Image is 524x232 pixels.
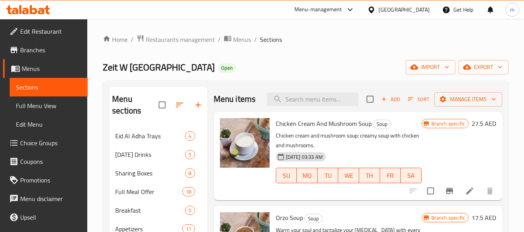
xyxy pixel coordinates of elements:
div: Menu-management [294,5,342,14]
span: 4 [185,132,194,140]
span: Menus [22,64,81,73]
a: Menus [224,34,251,45]
div: Full Meal Offer18 [109,182,207,201]
span: import [412,62,449,72]
span: Edit Restaurant [20,27,81,36]
span: Open [218,65,236,71]
a: Edit Menu [10,115,88,134]
span: WE [341,170,356,181]
span: Branches [20,45,81,55]
button: Manage items [434,92,502,107]
span: Branch specific [428,214,468,222]
li: / [254,35,257,44]
span: Sort [408,95,429,104]
div: [GEOGRAPHIC_DATA] [379,5,430,14]
h6: 27.5 AED [472,118,496,129]
h2: Menu sections [112,93,158,117]
span: Sharing Boxes [115,168,185,178]
span: Orzo Soup [276,212,303,223]
p: Chicken cream and mushroom soup: creamy soup with chicken and mushrooms. [276,131,422,150]
div: Breakfast5 [109,201,207,220]
span: 5 [185,207,194,214]
span: Select to update [422,183,439,199]
button: export [458,60,508,74]
div: items [185,206,195,215]
span: [DATE] Drinks [115,150,185,159]
span: Add item [378,93,403,105]
a: Menu disclaimer [3,189,88,208]
span: Soup [305,214,322,223]
span: Choice Groups [20,138,81,148]
a: Promotions [3,171,88,189]
div: Eid Al Adha Trays4 [109,127,207,145]
span: Add [380,95,401,104]
button: MO [297,168,318,183]
span: Menus [233,35,251,44]
a: Choice Groups [3,134,88,152]
span: m [510,5,515,14]
a: Edit menu item [465,186,474,196]
span: SA [404,170,419,181]
button: Sort [406,93,431,105]
div: Eid Al Adha Trays [115,131,185,141]
a: Sections [10,78,88,96]
div: items [182,187,195,196]
div: Sharing Boxes8 [109,164,207,182]
span: export [465,62,502,72]
button: WE [338,168,359,183]
div: [DATE] Drinks5 [109,145,207,164]
span: SU [279,170,294,181]
span: Branch specific [428,120,468,127]
span: TH [362,170,377,181]
nav: breadcrumb [103,34,508,45]
a: Menus [3,59,88,78]
span: Menu disclaimer [20,194,81,203]
button: SA [401,168,422,183]
a: Home [103,35,128,44]
a: Full Menu View [10,96,88,115]
img: Chicken Cream And Mushroom Soup [220,118,270,168]
a: Branches [3,41,88,59]
span: Zeit W [GEOGRAPHIC_DATA] [103,58,215,76]
a: Upsell [3,208,88,227]
span: Sections [260,35,282,44]
span: Upsell [20,213,81,222]
span: Edit Menu [16,120,81,129]
span: MO [300,170,315,181]
h2: Menu items [214,93,256,105]
div: Soup [373,120,391,129]
span: Select all sections [154,97,170,113]
span: Chicken Cream And Mushroom Soup [276,118,372,129]
button: TU [318,168,339,183]
a: Edit Restaurant [3,22,88,41]
span: Sections [16,82,81,92]
button: FR [380,168,401,183]
span: Soup [374,120,391,129]
div: Ramadan Drinks [115,150,185,159]
span: Manage items [441,95,496,104]
button: import [406,60,455,74]
div: items [185,150,195,159]
span: Promotions [20,175,81,185]
a: Restaurants management [137,34,215,45]
button: delete [481,182,499,200]
h6: 17.5 AED [472,212,496,223]
span: 5 [185,151,194,158]
span: 18 [183,188,194,196]
div: Soup [304,214,322,223]
span: Full Meal Offer [115,187,182,196]
span: Coupons [20,157,81,166]
span: Full Menu View [16,101,81,110]
span: Breakfast [115,206,185,215]
span: [DATE] 03:33 AM [283,153,326,161]
li: / [131,35,133,44]
button: TH [359,168,380,183]
div: items [185,168,195,178]
button: Branch-specific-item [440,182,459,200]
button: SU [276,168,297,183]
span: 8 [185,170,194,177]
span: Restaurants management [146,35,215,44]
